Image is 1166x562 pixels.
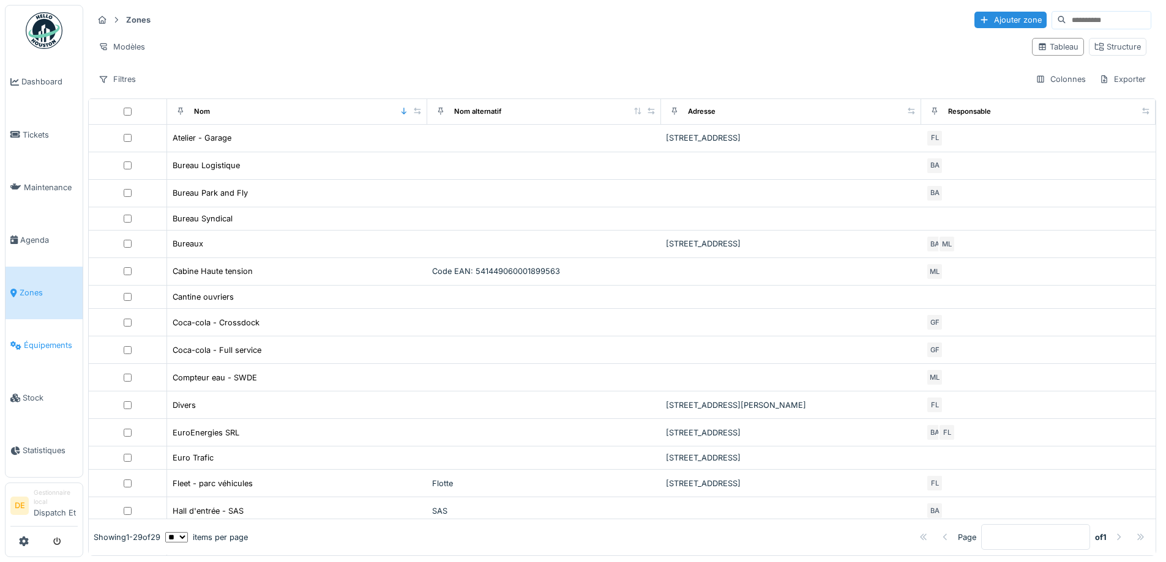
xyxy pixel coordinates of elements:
[6,319,83,372] a: Équipements
[23,129,78,141] span: Tickets
[6,424,83,477] a: Statistiques
[34,488,78,523] li: Dispatch Et
[20,234,78,246] span: Agenda
[121,14,155,26] strong: Zones
[20,287,78,298] span: Zones
[958,531,976,543] div: Page
[926,502,943,519] div: BA
[173,372,257,383] div: Compteur eau - SWDE
[666,427,916,438] div: [STREET_ADDRESS]
[1095,531,1107,543] strong: of 1
[6,372,83,424] a: Stock
[173,160,240,171] div: Bureau Logistique
[1094,70,1151,88] div: Exporter
[93,70,141,88] div: Filtres
[23,392,78,404] span: Stock
[938,235,955,253] div: ML
[974,12,1047,28] div: Ajouter zone
[454,106,501,117] div: Nom alternatif
[926,263,943,280] div: ML
[24,182,78,193] span: Maintenance
[26,12,62,49] img: Badge_color-CXgf-gQk.svg
[926,185,943,202] div: BA
[926,475,943,492] div: FL
[1030,70,1091,88] div: Colonnes
[173,132,231,144] div: Atelier - Garage
[173,478,253,489] div: Fleet - parc véhicules
[926,157,943,174] div: BA
[666,399,916,411] div: [STREET_ADDRESS][PERSON_NAME]
[173,344,261,356] div: Coca-cola - Full service
[6,213,83,266] a: Agenda
[194,106,210,117] div: Nom
[926,235,943,253] div: BA
[173,291,234,303] div: Cantine ouvriers
[688,106,716,117] div: Adresse
[173,427,239,438] div: EuroEnergies SRL
[24,339,78,351] span: Équipements
[6,161,83,213] a: Maintenance
[6,56,83,108] a: Dashboard
[666,452,916,464] div: [STREET_ADDRESS]
[165,531,248,543] div: items per page
[926,424,943,441] div: BA
[926,314,943,331] div: GF
[926,369,943,386] div: ML
[1094,41,1141,53] div: Structure
[34,488,78,507] div: Gestionnaire local
[10,497,29,515] li: DE
[666,238,916,250] div: [STREET_ADDRESS]
[6,267,83,319] a: Zones
[432,478,657,489] div: Flotte
[173,317,260,328] div: Coca-cola - Crossdock
[173,399,196,411] div: Divers
[926,130,943,147] div: FL
[926,341,943,358] div: GF
[432,505,657,517] div: SAS
[21,76,78,87] span: Dashboard
[666,132,916,144] div: [STREET_ADDRESS]
[926,396,943,413] div: FL
[948,106,991,117] div: Responsable
[173,213,233,224] div: Bureau Syndical
[94,531,160,543] div: Showing 1 - 29 of 29
[93,38,151,56] div: Modèles
[10,488,78,527] a: DE Gestionnaire localDispatch Et
[173,452,214,464] div: Euro Trafic
[173,265,253,277] div: Cabine Haute tension
[666,478,916,489] div: [STREET_ADDRESS]
[6,108,83,161] a: Tickets
[173,238,203,250] div: Bureaux
[432,265,657,277] div: Code EAN: 541449060001899563
[1037,41,1078,53] div: Tableau
[173,505,244,517] div: Hall d'entrée - SAS
[173,187,248,199] div: Bureau Park and Fly
[23,445,78,456] span: Statistiques
[938,424,955,441] div: FL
